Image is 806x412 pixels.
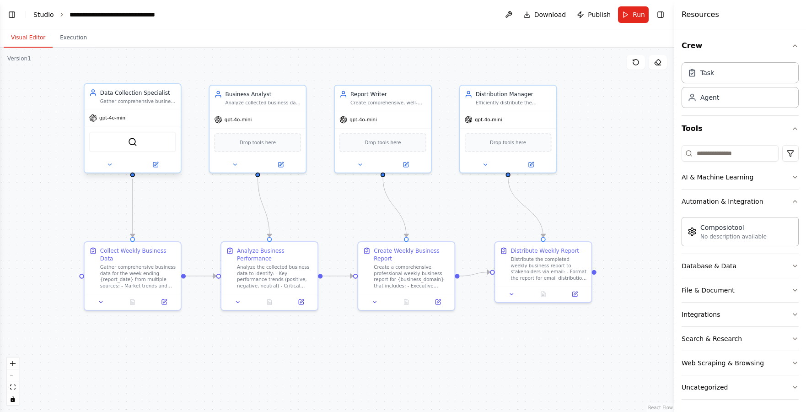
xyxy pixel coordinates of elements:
span: Drop tools here [365,139,401,146]
button: fit view [7,381,19,393]
img: Composiotool [688,227,697,236]
div: Agent [700,93,719,102]
div: Business AnalystAnalyze collected business data to identify key metrics, trends, patterns, and in... [209,85,307,173]
button: Hide right sidebar [654,8,667,21]
div: Analyze Business Performance [237,247,313,262]
span: Download [534,10,566,19]
button: Open in side panel [134,160,178,169]
button: Crew [682,33,799,59]
g: Edge from 05a58fd9-c631-4bc0-83b3-8263ff56ab28 to 0993c176-7de5-458c-b86e-9990c2264763 [460,268,490,280]
g: Edge from 00f91c40-950f-43bb-bd52-6961f490c532 to 0993c176-7de5-458c-b86e-9990c2264763 [504,177,547,237]
div: Analyze Business PerformanceAnalyze the collected business data to identify: - Key performance tr... [220,241,318,310]
div: Gather comprehensive business data for the week ending {report_date} from multiple sources: - Mar... [100,264,176,289]
span: Drop tools here [490,139,526,146]
button: No output available [527,289,559,299]
button: No output available [116,298,149,307]
g: Edge from 65f01d4c-ebac-47fa-8496-c285fc9c88f6 to 05a58fd9-c631-4bc0-83b3-8263ff56ab28 [379,177,410,237]
button: Download [520,6,570,23]
div: Create Weekly Business Report [374,247,450,262]
div: Data Collection SpecialistGather comprehensive business data from multiple sources including web ... [84,85,182,175]
div: Web Scraping & Browsing [682,358,764,368]
button: Open in side panel [424,298,451,307]
div: No description available [700,233,767,240]
button: Show left sidebar [5,8,18,21]
g: Edge from 6da36bbe-fdb8-40b5-880a-29af03b7a7d9 to ae485e3e-361d-4255-9b24-103491737760 [129,179,136,237]
div: Efficiently distribute the completed weekly business reports to all relevant stakeholders via email [476,100,552,106]
div: Distribution Manager [476,90,552,98]
div: Composiotool [700,223,767,232]
span: gpt-4o-mini [349,117,377,123]
button: No output available [253,298,286,307]
button: AI & Machine Learning [682,165,799,189]
span: gpt-4o-mini [99,115,127,121]
div: Analyze collected business data to identify key metrics, trends, patterns, and insights that matt... [225,100,301,106]
g: Edge from ae485e3e-361d-4255-9b24-103491737760 to 2a454aa7-4a26-46eb-b483-ce5307dd1c52 [186,272,216,280]
div: File & Document [682,286,735,295]
div: Database & Data [682,261,736,271]
button: toggle interactivity [7,393,19,405]
a: React Flow attribution [648,405,673,410]
button: Open in side panel [509,160,553,169]
button: zoom in [7,358,19,369]
button: Open in side panel [561,289,588,299]
div: Uncategorized [682,383,728,392]
span: Publish [588,10,611,19]
button: Visual Editor [4,28,53,48]
button: Run [618,6,649,23]
div: Distribute the completed weekly business report to stakeholders via email: - Format the report fo... [511,256,587,282]
span: Drop tools here [240,139,276,146]
div: Data Collection Specialist [100,89,176,97]
div: Distribute Weekly Report [511,247,579,255]
div: Gather comprehensive business data from multiple sources including web research, news feeds, mark... [100,98,176,104]
span: gpt-4o-mini [475,117,502,123]
button: Open in side panel [288,298,315,307]
span: Run [633,10,645,19]
a: Studio [33,11,54,18]
button: Automation & Integration [682,190,799,213]
div: Report WriterCreate comprehensive, well-structured weekly business reports that clearly communica... [334,85,432,173]
div: Version 1 [7,55,31,62]
div: Automation & Integration [682,197,763,206]
g: Edge from 08b27e86-7040-4f79-b0f3-452d50e9b3e0 to 2a454aa7-4a26-46eb-b483-ce5307dd1c52 [254,177,274,237]
div: AI & Machine Learning [682,173,753,182]
div: React Flow controls [7,358,19,405]
div: Analyze the collected business data to identify: - Key performance trends (positive, negative, ne... [237,264,313,289]
div: Automation & Integration [682,213,799,254]
div: Create Weekly Business ReportCreate a comprehensive, professional weekly business report for {bus... [357,241,455,310]
img: SerperDevTool [128,137,138,147]
button: Database & Data [682,254,799,278]
button: Integrations [682,303,799,326]
div: Distribution ManagerEfficiently distribute the completed weekly business reports to all relevant ... [459,85,557,173]
button: No output available [390,298,423,307]
button: Open in side panel [258,160,303,169]
button: Publish [573,6,614,23]
div: Search & Research [682,334,742,343]
div: Report Writer [350,90,426,98]
nav: breadcrumb [33,10,172,19]
div: Distribute Weekly ReportDistribute the completed weekly business report to stakeholders via email... [494,241,592,303]
button: Open in side panel [384,160,428,169]
button: Web Scraping & Browsing [682,351,799,375]
div: Business Analyst [225,90,301,98]
h4: Resources [682,9,719,20]
button: Uncategorized [682,375,799,399]
div: Create comprehensive, well-structured weekly business reports that clearly communicate key metric... [350,100,426,106]
div: Task [700,68,714,77]
div: Create a comprehensive, professional weekly business report for {business_domain} that includes: ... [374,264,450,289]
span: gpt-4o-mini [225,117,252,123]
g: Edge from 2a454aa7-4a26-46eb-b483-ce5307dd1c52 to 05a58fd9-c631-4bc0-83b3-8263ff56ab28 [322,272,353,280]
button: zoom out [7,369,19,381]
button: Tools [682,116,799,141]
div: Collect Weekly Business Data [100,247,176,262]
div: Crew [682,59,799,115]
button: Search & Research [682,327,799,351]
div: Integrations [682,310,720,319]
div: Collect Weekly Business DataGather comprehensive business data for the week ending {report_date} ... [84,241,182,310]
div: Tools [682,141,799,407]
button: File & Document [682,278,799,302]
button: Execution [53,28,94,48]
button: Open in side panel [150,298,177,307]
